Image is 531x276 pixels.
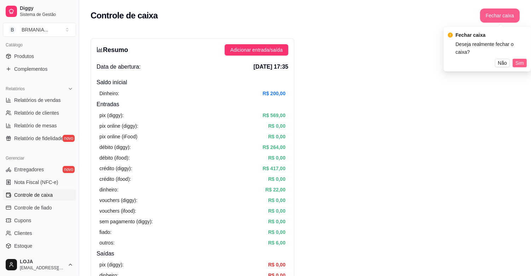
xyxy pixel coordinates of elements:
[20,259,65,265] span: LOJA
[14,217,31,224] span: Cupons
[3,107,76,119] a: Relatório de clientes
[97,45,128,55] h3: Resumo
[456,31,527,39] div: Fechar caixa
[14,166,44,173] span: Entregadores
[99,122,138,130] article: pix online (diggy):
[14,230,32,237] span: Clientes
[513,59,527,67] button: Sim
[99,261,123,269] article: pix (diggy):
[268,196,285,204] article: R$ 0,00
[97,63,141,71] span: Data de abertura:
[3,94,76,106] a: Relatórios de vendas
[14,53,34,60] span: Produtos
[3,51,76,62] a: Produtos
[262,143,285,151] article: R$ 264,00
[268,218,285,225] article: R$ 0,00
[225,44,288,56] button: Adicionar entrada/saída
[97,100,288,109] h4: Entradas
[20,5,73,12] span: Diggy
[99,154,130,162] article: débito (ifood):
[99,90,119,97] article: Dinheiro:
[456,40,527,56] div: Deseja realmente fechar o caixa?
[3,253,76,264] a: Configurações
[99,165,132,172] article: crédito (diggy):
[254,63,288,71] span: [DATE] 17:35
[262,111,285,119] article: R$ 569,00
[14,97,61,104] span: Relatórios de vendas
[3,153,76,164] div: Gerenciar
[99,239,115,247] article: outros:
[268,261,285,269] article: R$ 0,00
[268,154,285,162] article: R$ 0,00
[20,265,65,271] span: [EMAIL_ADDRESS][DOMAIN_NAME]
[480,8,520,23] button: Fechar caixa
[3,63,76,75] a: Complementos
[99,175,131,183] article: crédito (ifood):
[14,191,53,199] span: Controle de caixa
[3,228,76,239] a: Clientes
[3,120,76,131] a: Relatório de mesas
[99,196,137,204] article: vouchers (diggy):
[6,86,25,92] span: Relatórios
[268,175,285,183] article: R$ 0,00
[14,242,32,249] span: Estoque
[9,26,16,33] span: B
[99,186,119,194] article: dinheiro:
[3,3,76,20] a: DiggySistema de Gestão
[268,228,285,236] article: R$ 0,00
[448,33,453,38] span: exclamation-circle
[498,59,507,67] span: Não
[3,202,76,213] a: Controle de fiado
[97,46,103,53] span: bar-chart
[3,39,76,51] div: Catálogo
[3,189,76,201] a: Controle de caixa
[3,177,76,188] a: Nota Fiscal (NFC-e)
[3,256,76,273] button: LOJA[EMAIL_ADDRESS][DOMAIN_NAME]
[3,240,76,252] a: Estoque
[262,90,285,97] article: R$ 200,00
[91,10,158,21] h2: Controle de caixa
[14,65,47,73] span: Complementos
[22,26,48,33] div: BRMANIA ...
[14,109,59,116] span: Relatório de clientes
[230,46,283,54] span: Adicionar entrada/saída
[268,133,285,140] article: R$ 0,00
[268,207,285,215] article: R$ 0,00
[3,133,76,144] a: Relatório de fidelidadenovo
[97,78,288,87] h4: Saldo inícial
[99,111,123,119] article: pix (diggy):
[99,218,153,225] article: sem pagamento (diggy):
[20,12,73,17] span: Sistema de Gestão
[99,143,131,151] article: débito (diggy):
[265,186,285,194] article: R$ 22,00
[3,215,76,226] a: Cupons
[14,122,57,129] span: Relatório de mesas
[99,133,137,140] article: pix online (iFood)
[515,59,524,67] span: Sim
[3,164,76,175] a: Entregadoresnovo
[97,249,288,258] h4: Saídas
[268,239,285,247] article: R$ 6,00
[14,204,52,211] span: Controle de fiado
[262,165,285,172] article: R$ 417,00
[495,59,510,67] button: Não
[14,135,63,142] span: Relatório de fidelidade
[268,122,285,130] article: R$ 0,00
[14,179,58,186] span: Nota Fiscal (NFC-e)
[99,228,111,236] article: fiado:
[3,23,76,37] button: Select a team
[99,207,136,215] article: vouchers (ifood):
